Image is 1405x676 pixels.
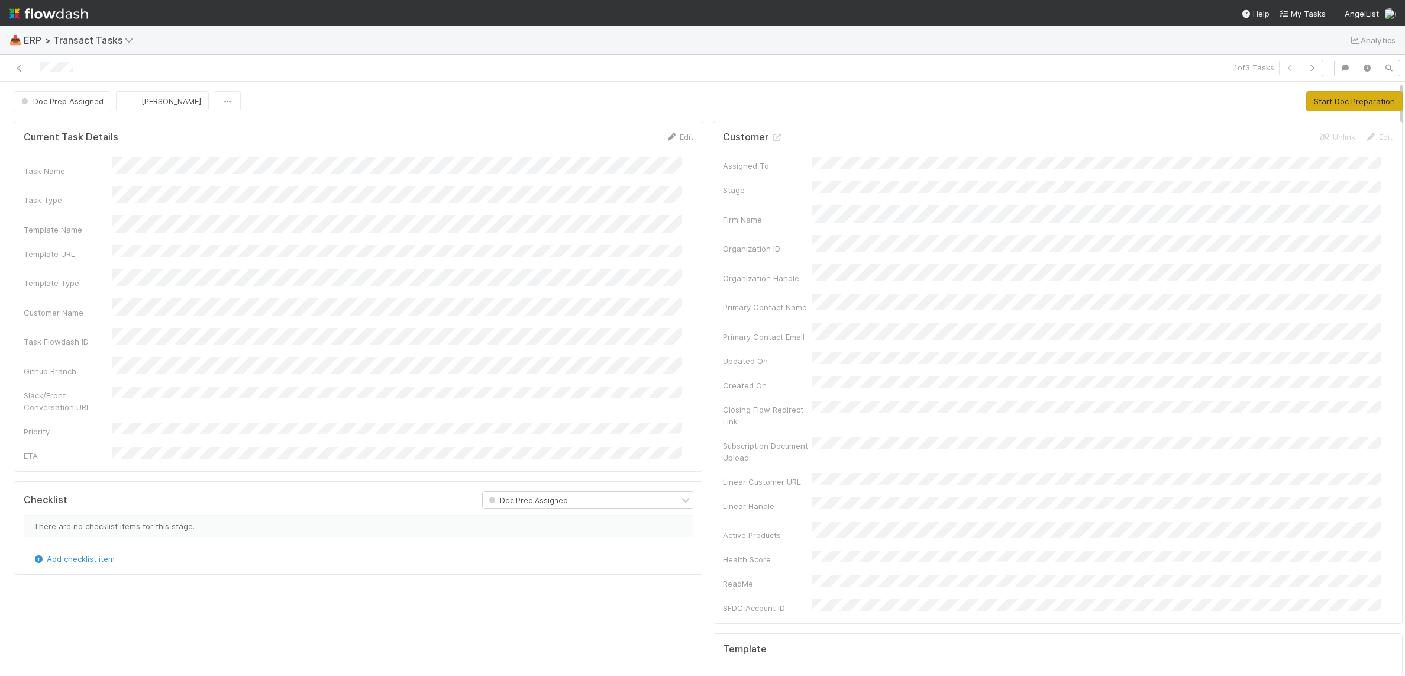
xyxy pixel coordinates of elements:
[1319,132,1355,141] a: Unlink
[24,131,118,143] h5: Current Task Details
[486,495,568,504] span: Doc Prep Assigned
[723,553,812,565] div: Health Score
[126,95,138,107] img: avatar_f5fedbe2-3a45-46b0-b9bb-d3935edf1c24.png
[723,243,812,255] div: Organization ID
[723,272,812,284] div: Organization Handle
[723,529,812,541] div: Active Products
[9,4,88,24] img: logo-inverted-e16ddd16eac7371096b0.svg
[141,96,201,106] span: [PERSON_NAME]
[1349,33,1396,47] a: Analytics
[24,494,67,506] h5: Checklist
[24,336,112,347] div: Task Flowdash ID
[723,404,812,427] div: Closing Flow Redirect Link
[9,35,21,45] span: 📥
[24,224,112,236] div: Template Name
[723,476,812,488] div: Linear Customer URL
[116,91,209,111] button: [PERSON_NAME]
[24,248,112,260] div: Template URL
[24,194,112,206] div: Task Type
[723,184,812,196] div: Stage
[24,389,112,413] div: Slack/Front Conversation URL
[19,96,104,106] span: Doc Prep Assigned
[723,578,812,590] div: ReadMe
[1306,91,1403,111] button: Start Doc Preparation
[1279,9,1326,18] span: My Tasks
[14,91,111,111] button: Doc Prep Assigned
[24,307,112,318] div: Customer Name
[723,602,812,614] div: SFDC Account ID
[723,643,767,655] h5: Template
[723,379,812,391] div: Created On
[723,331,812,343] div: Primary Contact Email
[1384,8,1396,20] img: avatar_f5fedbe2-3a45-46b0-b9bb-d3935edf1c24.png
[723,440,812,463] div: Subscription Document Upload
[24,34,139,46] span: ERP > Transact Tasks
[24,515,693,537] div: There are no checklist items for this stage.
[723,355,812,367] div: Updated On
[24,365,112,377] div: Github Branch
[723,160,812,172] div: Assigned To
[1279,8,1326,20] a: My Tasks
[1234,62,1274,73] span: 1 of 3 Tasks
[723,131,783,143] h5: Customer
[24,165,112,177] div: Task Name
[1345,9,1379,18] span: AngelList
[33,554,115,564] a: Add checklist item
[723,301,812,313] div: Primary Contact Name
[723,214,812,226] div: Firm Name
[1241,8,1270,20] div: Help
[24,426,112,437] div: Priority
[1365,132,1393,141] a: Edit
[666,132,693,141] a: Edit
[723,500,812,512] div: Linear Handle
[24,450,112,462] div: ETA
[24,277,112,289] div: Template Type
